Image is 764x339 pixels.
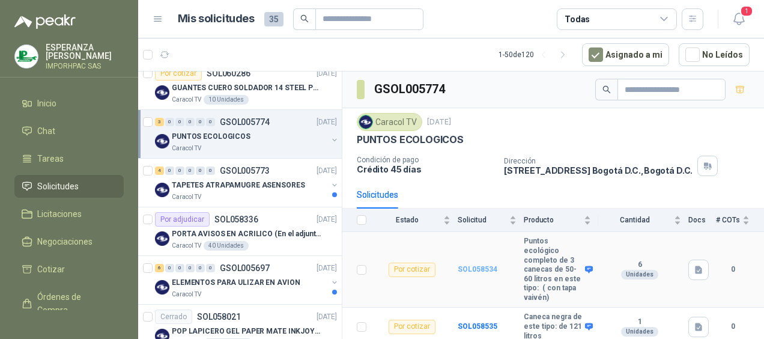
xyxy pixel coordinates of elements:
p: Dirección [504,157,693,165]
div: 40 Unidades [204,241,249,251]
div: Unidades [621,270,658,279]
b: 0 [716,321,750,332]
p: POP LAPICERO GEL PAPER MATE INKJOY 0.7 (Revisar el adjunto) [172,326,321,337]
div: 0 [175,118,184,126]
p: SOL058021 [197,313,241,321]
th: Estado [374,209,458,232]
div: 0 [206,264,215,272]
img: Company Logo [155,85,169,100]
b: 6 [598,260,681,270]
p: GSOL005774 [220,118,270,126]
div: 0 [186,166,195,175]
div: 0 [196,118,205,126]
p: ESPERANZA [PERSON_NAME] [46,43,124,60]
th: Cantidad [598,209,688,232]
a: Negociaciones [14,230,124,253]
img: Logo peakr [14,14,76,29]
span: Solicitudes [37,180,79,193]
div: 0 [175,264,184,272]
p: [DATE] [317,214,337,225]
button: Asignado a mi [582,43,669,66]
span: Solicitud [458,216,507,224]
a: 6 0 0 0 0 0 GSOL005697[DATE] Company LogoELEMENTOS PARA ULIZAR EN AVIONCaracol TV [155,261,339,299]
a: SOL058535 [458,322,497,331]
p: Caracol TV [172,241,201,251]
img: Company Logo [155,231,169,246]
div: 0 [186,118,195,126]
div: 0 [206,118,215,126]
p: PUNTOS ECOLOGICOS [172,131,250,142]
span: Inicio [37,97,56,110]
b: 0 [716,264,750,275]
span: Cantidad [598,216,672,224]
div: 0 [175,166,184,175]
div: Por adjudicar [155,212,210,227]
div: 0 [196,264,205,272]
div: Caracol TV [357,113,422,131]
a: Inicio [14,92,124,115]
p: SOL060286 [207,69,250,78]
p: [DATE] [427,117,451,128]
img: Company Logo [359,115,372,129]
span: search [300,14,309,23]
b: 1 [598,317,681,327]
p: GSOL005773 [220,166,270,175]
a: Chat [14,120,124,142]
div: 0 [165,118,174,126]
div: Por cotizar [155,66,202,81]
span: Chat [37,124,55,138]
p: Condición de pago [357,156,494,164]
a: Por cotizarSOL060286[DATE] Company LogoGUANTES CUERO SOLDADOR 14 STEEL PRO SAFE(ADJUNTO FICHA TEC... [138,61,342,110]
span: Estado [374,216,441,224]
p: [DATE] [317,68,337,79]
span: # COTs [716,216,740,224]
img: Company Logo [155,134,169,148]
h3: GSOL005774 [374,80,447,99]
button: 1 [728,8,750,30]
th: Producto [524,209,598,232]
th: Docs [688,209,716,232]
p: [DATE] [317,311,337,323]
div: 10 Unidades [204,95,249,105]
div: Por cotizar [389,320,435,334]
p: SOL058336 [214,215,258,224]
div: 4 [155,166,164,175]
span: Producto [524,216,581,224]
div: Unidades [621,327,658,337]
div: 0 [165,166,174,175]
div: Por cotizar [389,263,435,277]
a: Licitaciones [14,203,124,225]
a: Solicitudes [14,175,124,198]
img: Company Logo [15,45,38,68]
a: Cotizar [14,258,124,281]
div: Cerrado [155,310,192,324]
p: [STREET_ADDRESS] Bogotá D.C. , Bogotá D.C. [504,165,693,176]
p: IMPORHPAC SAS [46,63,124,70]
a: 4 0 0 0 0 0 GSOL005773[DATE] Company LogoTAPETES ATRAPAMUGRE ASENSORESCaracol TV [155,163,339,202]
p: [DATE] [317,165,337,177]
span: Negociaciones [37,235,92,248]
a: 3 0 0 0 0 0 GSOL005774[DATE] Company LogoPUNTOS ECOLOGICOSCaracol TV [155,115,339,153]
a: Por adjudicarSOL058336[DATE] Company LogoPORTA AVISOS EN ACRILICO (En el adjunto mas informacion)... [138,207,342,256]
div: Todas [565,13,590,26]
p: PORTA AVISOS EN ACRILICO (En el adjunto mas informacion) [172,228,321,240]
p: GSOL005697 [220,264,270,272]
img: Company Logo [155,183,169,197]
p: TAPETES ATRAPAMUGRE ASENSORES [172,180,305,191]
span: 1 [740,5,753,17]
img: Company Logo [155,280,169,295]
p: Caracol TV [172,144,201,153]
p: Crédito 45 días [357,164,494,174]
a: SOL058534 [458,265,497,273]
div: Solicitudes [357,188,398,201]
span: Licitaciones [37,207,82,221]
div: 0 [206,166,215,175]
div: 6 [155,264,164,272]
button: No Leídos [679,43,750,66]
div: 0 [186,264,195,272]
a: Tareas [14,147,124,170]
span: Órdenes de Compra [37,290,112,317]
p: PUNTOS ECOLOGICOS [357,133,464,146]
p: Caracol TV [172,290,201,299]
